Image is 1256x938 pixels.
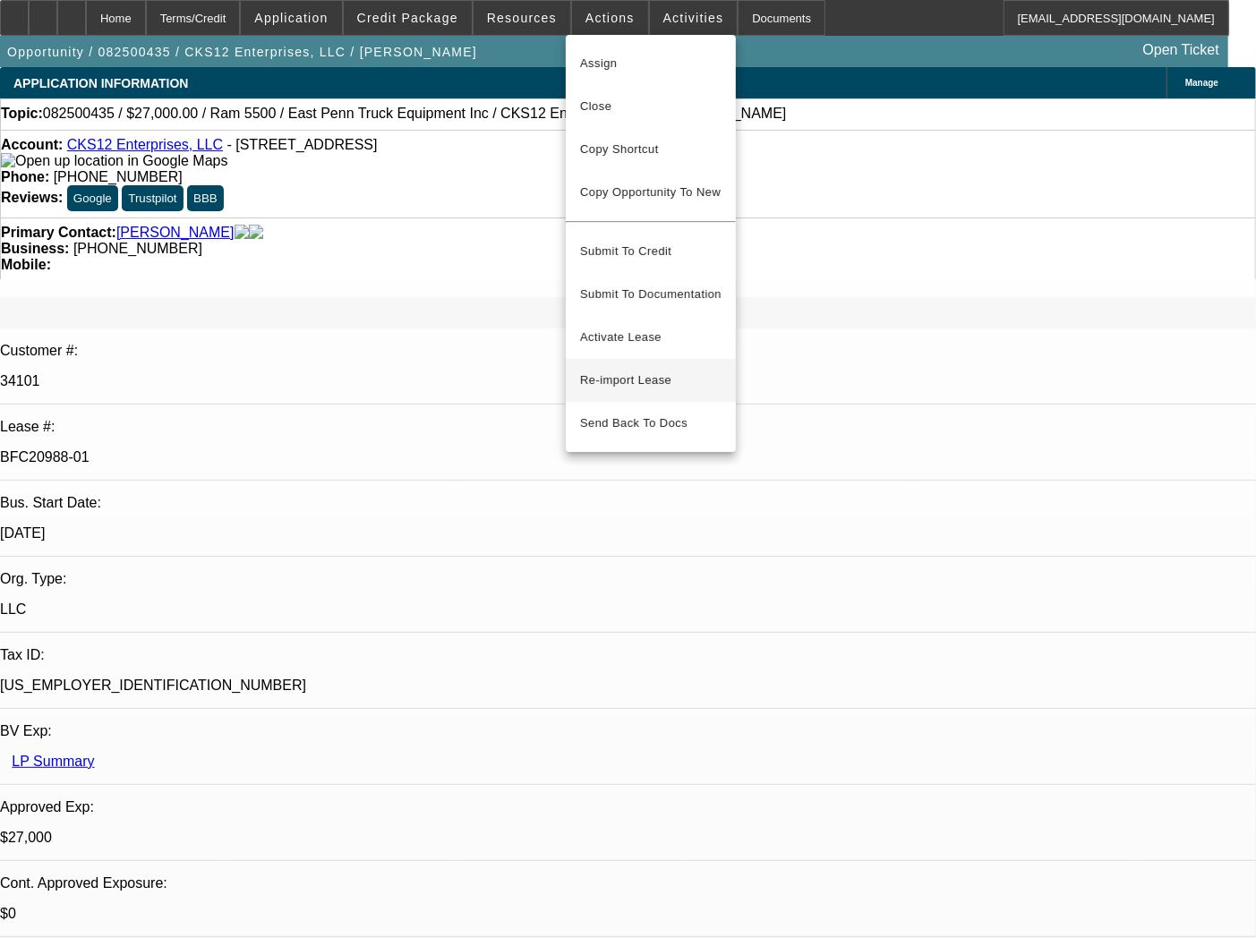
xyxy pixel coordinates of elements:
[580,139,722,160] span: Copy Shortcut
[580,373,671,387] span: Re-import Lease
[580,185,721,199] span: Copy Opportunity To New
[580,53,722,74] span: Assign
[580,284,722,305] span: Submit To Documentation
[580,96,722,117] span: Close
[580,241,722,262] span: Submit To Credit
[580,413,722,434] span: Send Back To Docs
[580,327,722,348] span: Activate Lease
